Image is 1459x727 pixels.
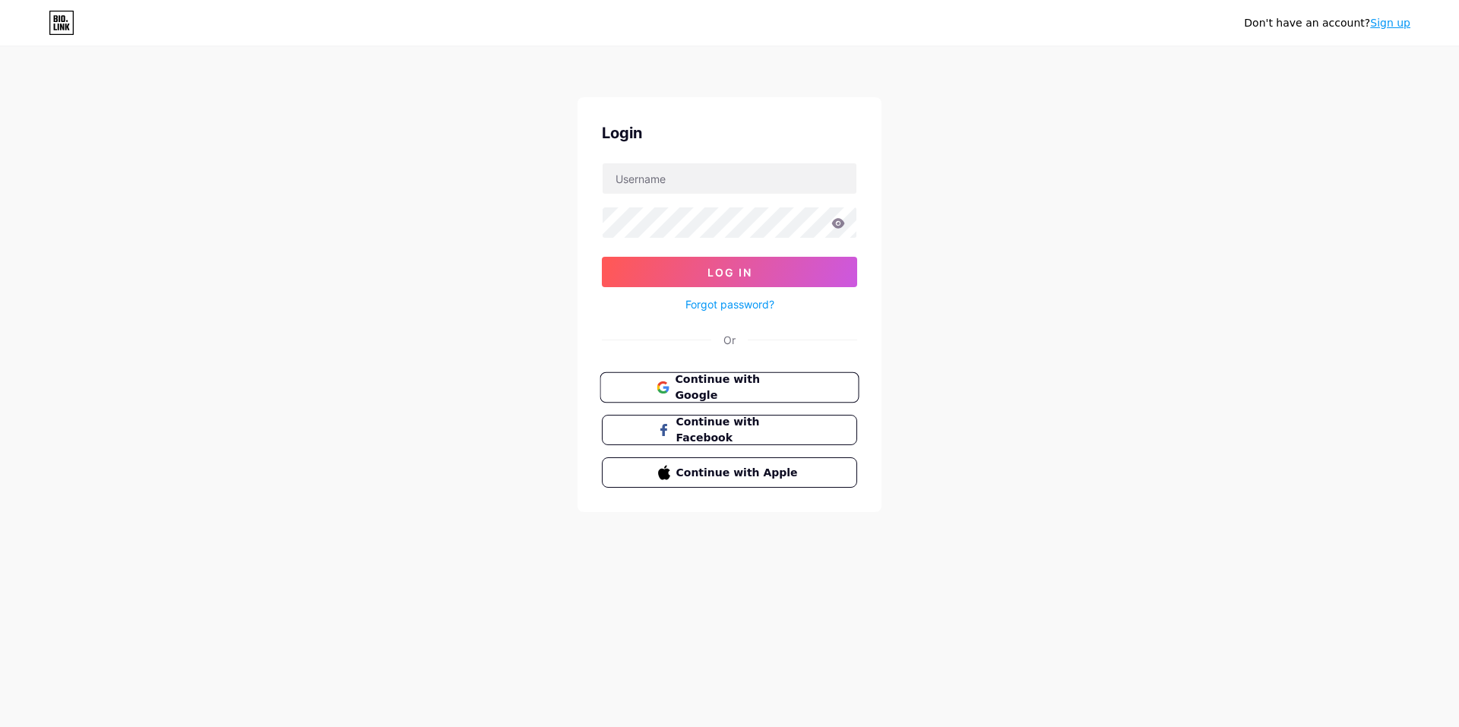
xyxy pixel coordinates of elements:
[707,266,752,279] span: Log In
[676,465,802,481] span: Continue with Apple
[602,457,857,488] button: Continue with Apple
[602,415,857,445] button: Continue with Facebook
[602,122,857,144] div: Login
[600,372,859,403] button: Continue with Google
[1244,15,1410,31] div: Don't have an account?
[602,257,857,287] button: Log In
[685,296,774,312] a: Forgot password?
[603,163,856,194] input: Username
[723,332,736,348] div: Or
[676,414,802,446] span: Continue with Facebook
[675,371,802,404] span: Continue with Google
[1370,17,1410,29] a: Sign up
[602,372,857,403] a: Continue with Google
